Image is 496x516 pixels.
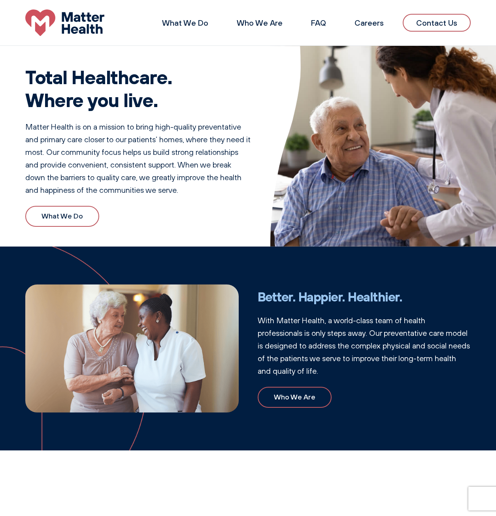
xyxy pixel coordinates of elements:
[237,18,283,28] a: Who We Are
[258,387,332,408] a: Who We Are
[258,314,471,377] p: With Matter Health, a world-class team of health professionals is only steps away. Our preventati...
[258,289,471,304] h2: Better. Happier. Healthier.
[25,206,99,227] a: What We Do
[355,18,384,28] a: Careers
[25,121,251,196] p: Matter Health is on a mission to bring high-quality preventative and primary care closer to our p...
[311,18,326,28] a: FAQ
[25,66,251,111] h1: Total Healthcare. Where you live.
[403,14,471,32] a: Contact Us
[162,18,208,28] a: What We Do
